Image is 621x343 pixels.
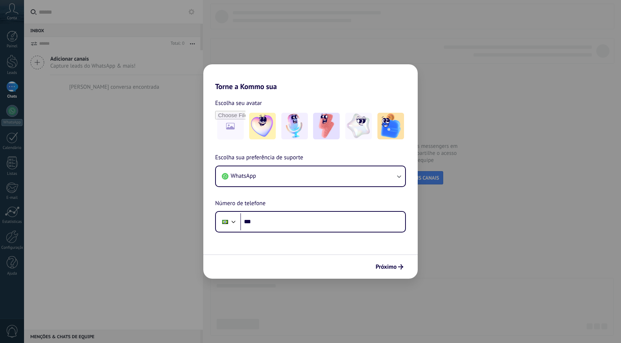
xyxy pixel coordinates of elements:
[376,264,397,269] span: Próximo
[249,113,276,139] img: -1.jpeg
[215,98,262,108] span: Escolha seu avatar
[218,214,232,230] div: Brazil: + 55
[231,172,256,180] span: WhatsApp
[372,261,407,273] button: Próximo
[216,166,405,186] button: WhatsApp
[215,199,265,208] span: Número de telefone
[203,64,418,91] h2: Torne a Kommo sua
[377,113,404,139] img: -5.jpeg
[345,113,372,139] img: -4.jpeg
[281,113,308,139] img: -2.jpeg
[313,113,340,139] img: -3.jpeg
[215,153,303,163] span: Escolha sua preferência de suporte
